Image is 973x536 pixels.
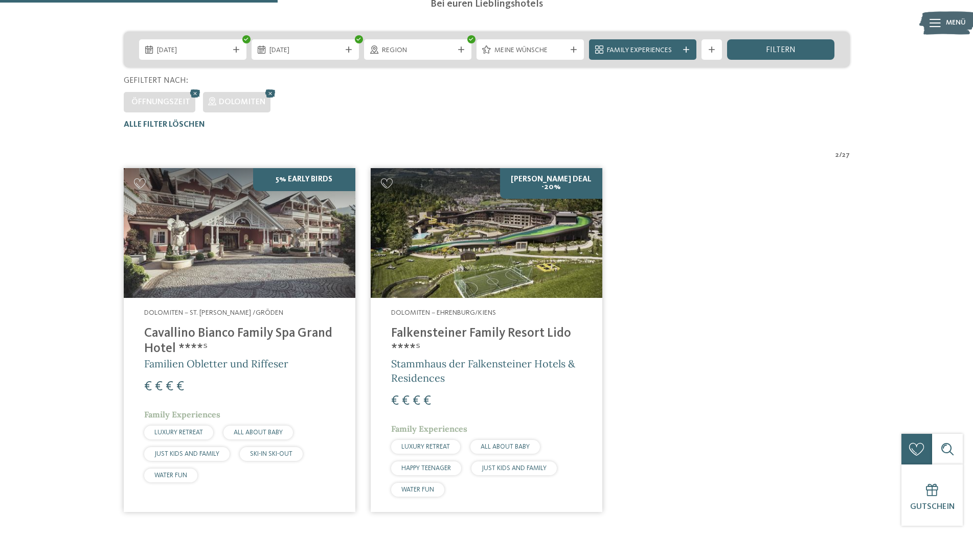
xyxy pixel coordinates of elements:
[154,429,203,436] span: LUXURY RETREAT
[131,98,190,106] span: Öffnungszeit
[402,394,410,408] span: €
[250,451,292,457] span: SKI-IN SKI-OUT
[382,45,454,56] span: Region
[144,380,152,393] span: €
[391,309,496,316] span: Dolomiten – Ehrenburg/Kiens
[157,45,229,56] span: [DATE]
[124,168,355,298] img: Family Spa Grand Hotel Cavallino Bianco ****ˢ
[391,424,467,434] span: Family Experiences
[144,309,283,316] span: Dolomiten – St. [PERSON_NAME] /Gröden
[144,409,220,420] span: Family Experiences
[124,168,355,512] a: Familienhotels gesucht? Hier findet ihr die besten! 5% Early Birds Dolomiten – St. [PERSON_NAME] ...
[901,464,963,526] a: Gutschein
[166,380,173,393] span: €
[839,150,842,160] span: /
[154,451,219,457] span: JUST KIDS AND FAMILY
[234,429,283,436] span: ALL ABOUT BABY
[371,168,602,298] img: Familienhotels gesucht? Hier findet ihr die besten!
[391,357,575,384] span: Stammhaus der Falkensteiner Hotels & Residences
[910,503,955,511] span: Gutschein
[176,380,184,393] span: €
[124,121,205,129] span: Alle Filter löschen
[124,77,188,85] span: Gefiltert nach:
[482,465,547,472] span: JUST KIDS AND FAMILY
[423,394,431,408] span: €
[401,486,434,493] span: WATER FUN
[766,46,796,54] span: filtern
[155,380,163,393] span: €
[144,357,288,370] span: Familien Obletter und Riffeser
[371,168,602,512] a: Familienhotels gesucht? Hier findet ihr die besten! [PERSON_NAME] Deal -20% Dolomiten – Ehrenburg...
[144,326,335,357] h4: Cavallino Bianco Family Spa Grand Hotel ****ˢ
[494,45,566,56] span: Meine Wünsche
[401,465,451,472] span: HAPPY TEENAGER
[219,98,265,106] span: Dolomiten
[154,472,187,479] span: WATER FUN
[401,444,450,450] span: LUXURY RETREAT
[607,45,678,56] span: Family Experiences
[842,150,850,160] span: 27
[413,394,420,408] span: €
[835,150,839,160] span: 2
[391,326,582,357] h4: Falkensteiner Family Resort Lido ****ˢ
[269,45,341,56] span: [DATE]
[481,444,530,450] span: ALL ABOUT BABY
[391,394,399,408] span: €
